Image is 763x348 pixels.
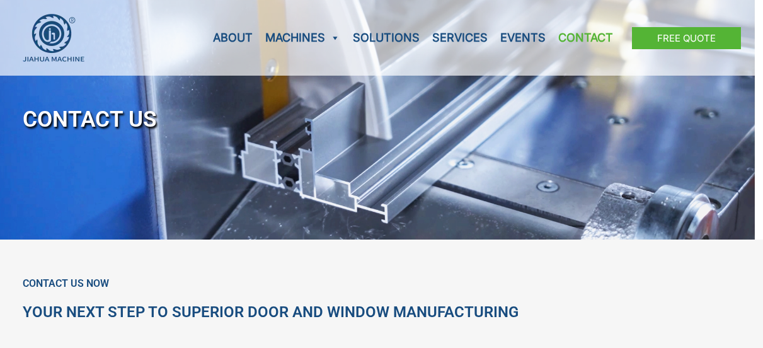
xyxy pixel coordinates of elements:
h6: Contact Us Now [23,277,741,290]
a: Free Quote [632,27,741,49]
h2: Your Next Step to Superior Door and Window Manufacturing [23,303,741,322]
h1: CONTACT US [23,99,741,140]
img: JH Aluminium Window & Door Processing Machines [22,13,85,62]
